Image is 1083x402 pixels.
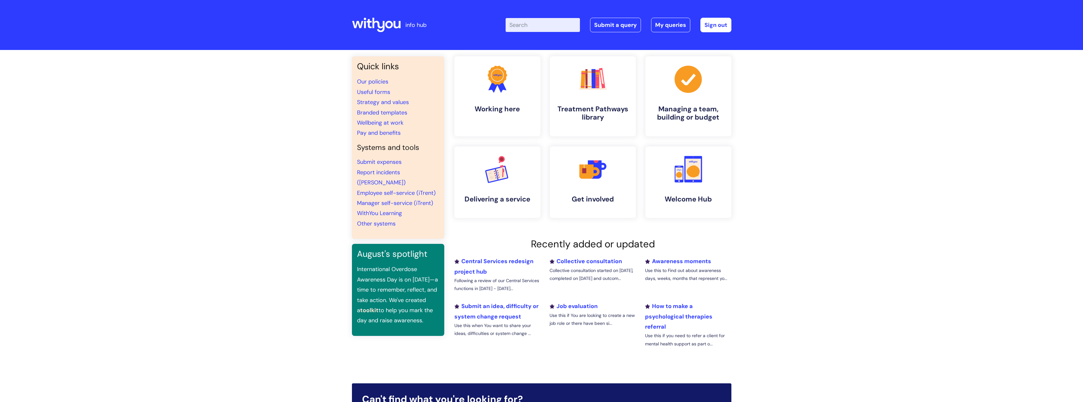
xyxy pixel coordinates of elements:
[357,220,396,227] a: Other systems
[357,249,439,259] h3: August's spotlight
[357,61,439,71] h3: Quick links
[650,105,726,122] h4: Managing a team, building or budget
[645,257,711,265] a: Awareness moments
[700,18,731,32] a: Sign out
[550,257,622,265] a: Collective consultation
[550,56,636,136] a: Treatment Pathways library
[555,195,631,203] h4: Get involved
[357,189,436,197] a: Employee self-service (iTrent)
[357,119,403,127] a: Wellbeing at work
[506,18,580,32] input: Search
[360,306,378,314] a: toolkit
[459,195,535,203] h4: Delivering a service
[454,277,540,293] p: Following a review of our Central Services functions in [DATE] - [DATE]...
[357,264,439,325] p: International Overdose Awareness Day is on [DATE]—a time to remember, reflect, and take action. W...
[555,105,631,122] h4: Treatment Pathways library
[357,88,390,96] a: Useful forms
[454,302,538,320] a: Submit an idea, difficulty or system change request
[550,146,636,218] a: Get involved
[650,195,726,203] h4: Welcome Hub
[357,129,401,137] a: Pay and benefits
[454,146,540,218] a: Delivering a service
[550,302,598,310] a: Job evaluation
[645,267,731,282] p: Use this to Find out about awareness days, weeks, months that represent yo...
[405,20,427,30] p: info hub
[454,56,540,136] a: Working here
[357,169,406,186] a: Report incidents ([PERSON_NAME])
[645,56,731,136] a: Managing a team, building or budget
[357,78,388,85] a: Our policies
[645,146,731,218] a: Welcome Hub
[645,332,731,348] p: Use this if you need to refer a client for mental health support as part o...
[357,158,402,166] a: Submit expenses
[454,257,533,275] a: Central Services redesign project hub
[550,267,636,282] p: Collective consultation started on [DATE], completed on [DATE] and outcom...
[357,109,407,116] a: Branded templates
[645,302,712,331] a: How to make a psychological therapies referral
[590,18,641,32] a: Submit a query
[506,18,731,32] div: | -
[357,143,439,152] h4: Systems and tools
[454,322,540,337] p: Use this when You want to share your ideas, difficulties or system change ...
[357,98,409,106] a: Strategy and values
[459,105,535,113] h4: Working here
[651,18,690,32] a: My queries
[357,209,402,217] a: WithYou Learning
[357,199,433,207] a: Manager self-service (iTrent)
[454,238,731,250] h2: Recently added or updated
[550,312,636,327] p: Use this if You are looking to create a new job role or there have been si...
